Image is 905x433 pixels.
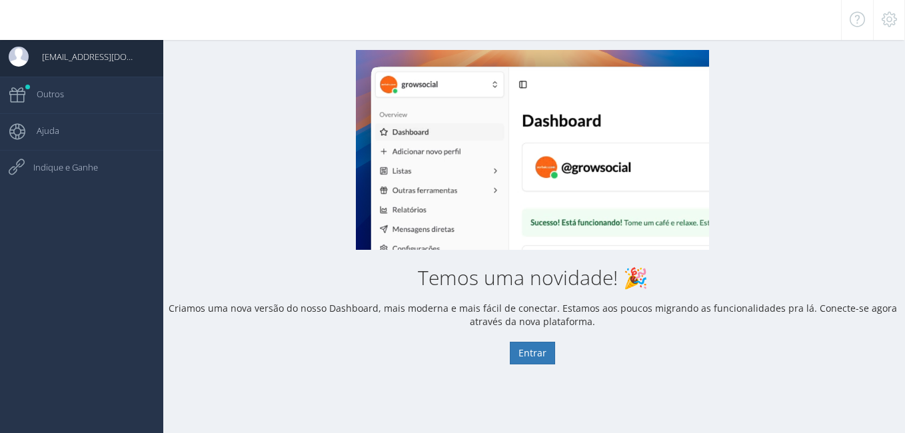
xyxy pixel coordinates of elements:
[356,50,709,250] img: New Dashboard
[9,47,29,67] img: User Image
[20,151,98,184] span: Indique e Ganhe
[160,302,905,328] p: Criamos uma nova versão do nosso Dashboard, mais moderna e mais fácil de conectar. Estamos aos po...
[510,342,555,364] button: Entrar
[23,77,64,111] span: Outros
[23,114,59,147] span: Ajuda
[29,40,139,73] span: [EMAIL_ADDRESS][DOMAIN_NAME]
[160,266,905,288] h2: Temos uma novidade! 🎉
